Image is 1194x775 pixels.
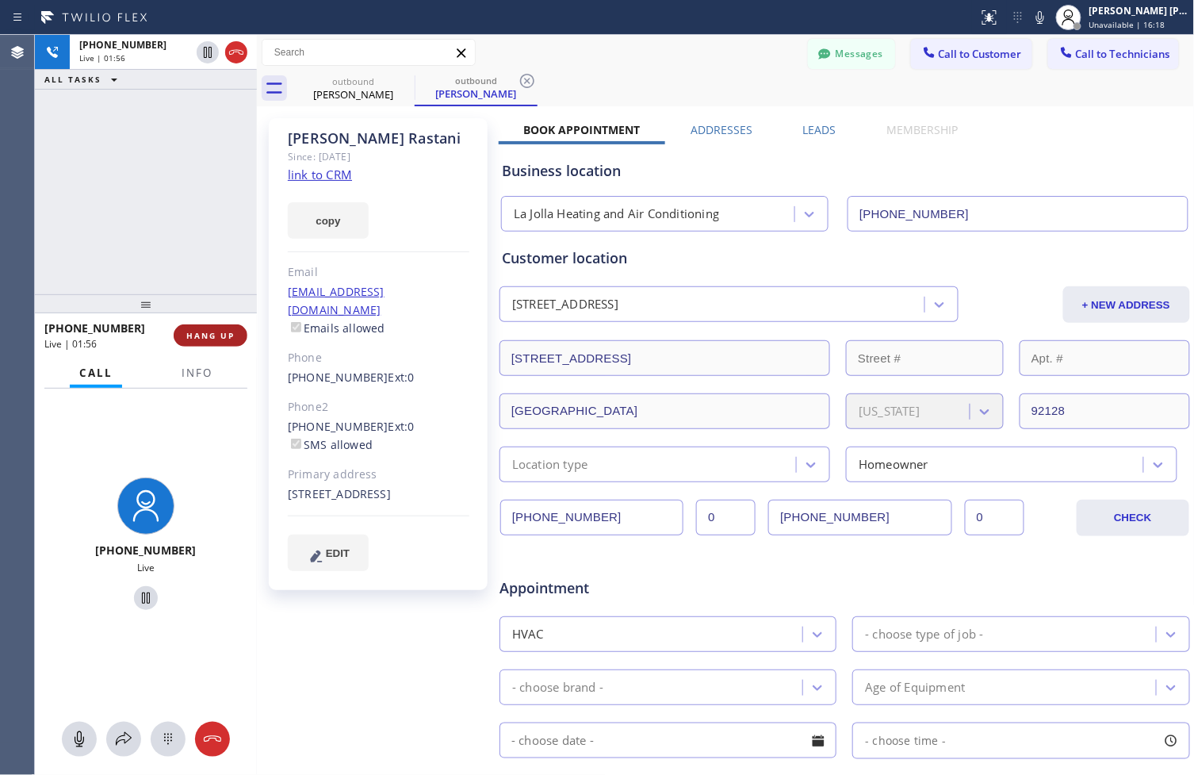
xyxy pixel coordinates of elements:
[197,41,219,63] button: Hold Customer
[499,340,830,376] input: Address
[291,439,301,449] input: SMS allowed
[182,366,212,380] span: Info
[174,324,247,347] button: HANG UP
[514,205,719,224] div: La Jolla Heating and Air Conditioning
[151,722,186,757] button: Open dialpad
[416,86,536,101] div: [PERSON_NAME]
[106,722,141,757] button: Open directory
[288,129,469,148] div: [PERSON_NAME] Rastani
[79,52,125,63] span: Live | 01:56
[512,678,603,696] div: - choose brand -
[512,625,544,643] div: HVAC
[1089,19,1165,30] span: Unavailable | 16:18
[195,722,230,757] button: Hang up
[803,122,836,137] label: Leads
[35,70,133,89] button: ALL TASKS
[44,74,101,85] span: ALL TASKS
[499,723,836,758] input: - choose date -
[846,340,1004,376] input: Street #
[96,543,197,558] span: [PHONE_NUMBER]
[512,296,618,314] div: [STREET_ADDRESS]
[70,358,122,389] button: Call
[502,247,1188,269] div: Customer location
[499,393,830,429] input: City
[865,625,983,643] div: - choose type of job -
[1020,340,1190,376] input: Apt. #
[500,500,683,535] input: Phone Number
[848,196,1188,232] input: Phone Number
[288,349,469,367] div: Phone
[939,47,1022,61] span: Call to Customer
[62,722,97,757] button: Mute
[288,202,369,239] button: copy
[1020,393,1190,429] input: ZIP
[288,437,373,452] label: SMS allowed
[44,320,145,336] span: [PHONE_NUMBER]
[1077,500,1188,536] button: CHECK
[808,39,895,69] button: Messages
[288,263,469,282] div: Email
[44,337,97,351] span: Live | 01:56
[137,561,155,574] span: Live
[293,75,413,87] div: outbound
[79,366,113,380] span: Call
[288,485,469,504] div: [STREET_ADDRESS]
[865,733,946,748] span: - choose time -
[186,330,235,341] span: HANG UP
[288,320,385,336] label: Emails allowed
[288,466,469,484] div: Primary address
[79,38,166,52] span: [PHONE_NUMBER]
[1063,286,1190,323] button: + NEW ADDRESS
[911,39,1032,69] button: Call to Customer
[288,535,369,571] button: EDIT
[768,500,951,535] input: Phone Number 2
[502,160,1188,182] div: Business location
[288,419,388,434] a: [PHONE_NUMBER]
[499,577,728,599] span: Appointment
[293,87,413,102] div: [PERSON_NAME]
[512,455,588,474] div: Location type
[1048,39,1179,69] button: Call to Technicians
[416,75,536,86] div: outbound
[288,398,469,416] div: Phone2
[859,455,928,474] div: Homeowner
[225,41,247,63] button: Hang up
[865,678,965,696] div: Age of Equipment
[326,547,350,559] span: EDIT
[288,167,352,182] a: link to CRM
[172,358,222,389] button: Info
[524,122,641,137] label: Book Appointment
[288,370,388,385] a: [PHONE_NUMBER]
[291,322,301,332] input: Emails allowed
[965,500,1024,535] input: Ext. 2
[288,284,385,317] a: [EMAIL_ADDRESS][DOMAIN_NAME]
[1089,4,1189,17] div: [PERSON_NAME] [PERSON_NAME]
[1076,47,1170,61] span: Call to Technicians
[416,71,536,105] div: Gilda Rastani
[696,500,756,535] input: Ext.
[388,419,415,434] span: Ext: 0
[293,71,413,106] div: Gilda Rastani
[886,122,958,137] label: Membership
[1029,6,1051,29] button: Mute
[388,370,415,385] span: Ext: 0
[262,40,475,65] input: Search
[691,122,752,137] label: Addresses
[288,148,469,166] div: Since: [DATE]
[134,586,158,610] button: Hold Customer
